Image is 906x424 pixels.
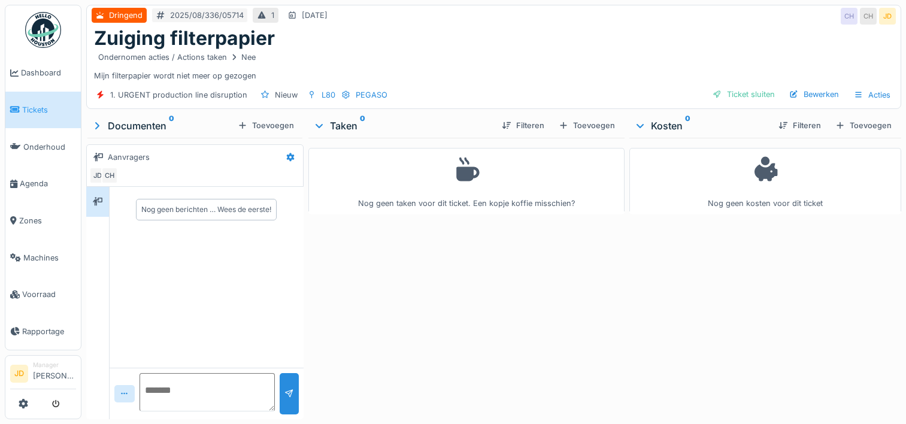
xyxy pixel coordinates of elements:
[831,117,896,134] div: Toevoegen
[784,86,844,102] div: Bewerken
[22,326,76,337] span: Rapportage
[5,239,81,276] a: Machines
[170,10,244,21] div: 2025/08/336/05714
[98,52,256,63] div: Ondernomen acties / Actions taken Nee
[5,313,81,350] a: Rapportage
[89,167,106,184] div: JD
[101,167,118,184] div: CH
[109,10,143,21] div: Dringend
[5,54,81,92] a: Dashboard
[10,361,76,389] a: JD Manager[PERSON_NAME]
[5,165,81,202] a: Agenda
[313,119,492,133] div: Taken
[5,128,81,165] a: Onderhoud
[841,8,857,25] div: CH
[22,289,76,300] span: Voorraad
[275,89,298,101] div: Nieuw
[94,27,275,50] h1: Zuiging filterpapier
[141,204,271,215] div: Nog geen berichten … Wees de eerste!
[10,365,28,383] li: JD
[25,12,61,48] img: Badge_color-CXgf-gQk.svg
[302,10,328,21] div: [DATE]
[271,10,274,21] div: 1
[19,215,76,226] span: Zones
[316,153,617,209] div: Nog geen taken voor dit ticket. Een kopje koffie misschien?
[634,119,769,133] div: Kosten
[849,86,896,104] div: Acties
[708,86,780,102] div: Ticket sluiten
[860,8,877,25] div: CH
[5,92,81,129] a: Tickets
[356,89,387,101] div: PEGASO
[5,202,81,240] a: Zones
[774,117,826,134] div: Filteren
[685,119,690,133] sup: 0
[23,141,76,153] span: Onderhoud
[23,252,76,264] span: Machines
[233,117,299,134] div: Toevoegen
[108,152,150,163] div: Aanvragers
[33,361,76,386] li: [PERSON_NAME]
[22,104,76,116] span: Tickets
[20,178,76,189] span: Agenda
[5,276,81,313] a: Voorraad
[322,89,335,101] div: L80
[554,117,620,134] div: Toevoegen
[91,119,233,133] div: Documenten
[33,361,76,370] div: Manager
[21,67,76,78] span: Dashboard
[637,153,893,209] div: Nog geen kosten voor dit ticket
[497,117,549,134] div: Filteren
[879,8,896,25] div: JD
[110,89,247,101] div: 1. URGENT production line disruption
[94,50,893,81] div: Mijn filterpapier wordt niet meer op gezogen
[360,119,365,133] sup: 0
[169,119,174,133] sup: 0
